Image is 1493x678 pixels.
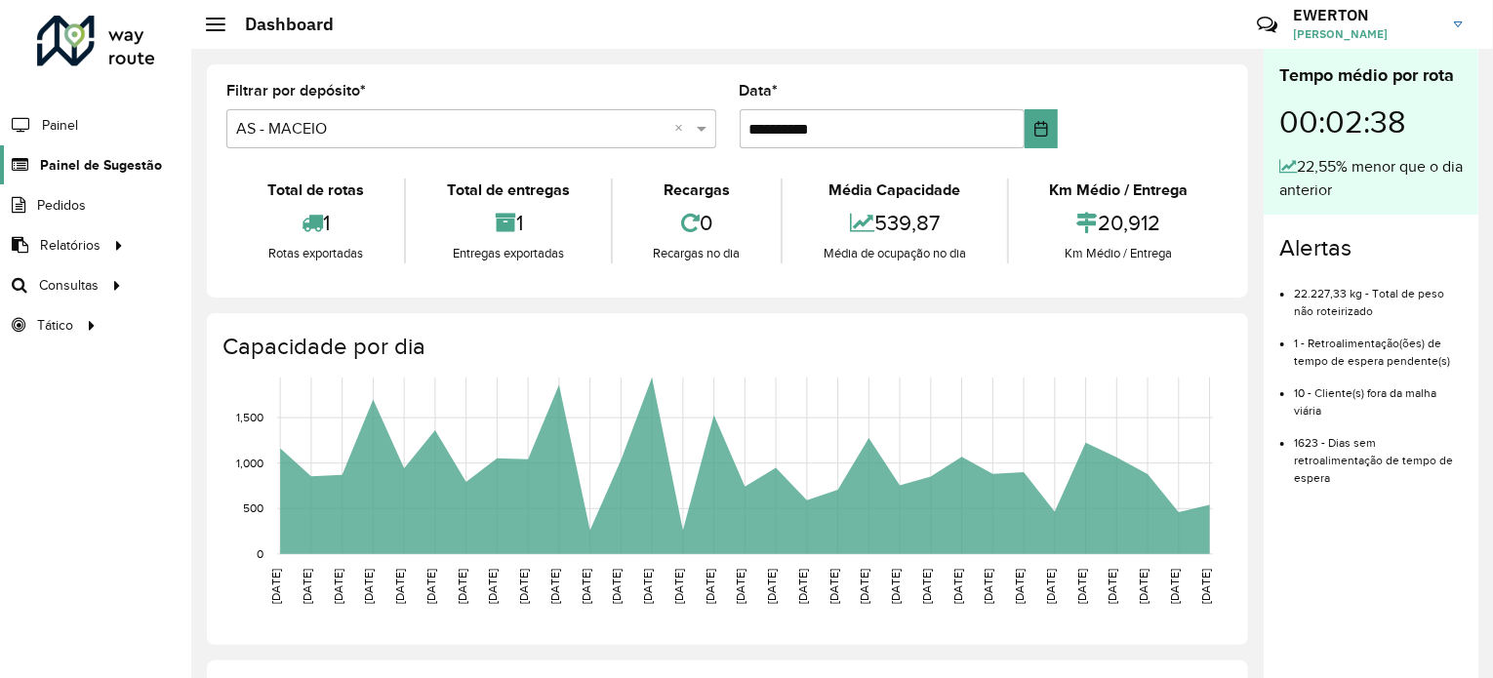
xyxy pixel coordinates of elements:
text: [DATE] [269,569,282,604]
text: [DATE] [796,569,809,604]
text: [DATE] [1107,569,1119,604]
div: Média de ocupação no dia [787,244,1001,263]
span: [PERSON_NAME] [1293,25,1439,43]
text: [DATE] [424,569,437,604]
span: Painel de Sugestão [40,155,162,176]
text: [DATE] [827,569,840,604]
a: Contato Rápido [1246,4,1288,46]
text: [DATE] [301,569,313,604]
h4: Capacidade por dia [222,333,1229,361]
span: Relatórios [40,235,101,256]
text: [DATE] [672,569,685,604]
div: Recargas no dia [618,244,776,263]
span: Pedidos [37,195,86,216]
div: Média Capacidade [787,179,1001,202]
text: [DATE] [641,569,654,604]
div: Entregas exportadas [411,244,605,263]
div: Km Médio / Entrega [1014,179,1224,202]
div: Recargas [618,179,776,202]
text: [DATE] [704,569,716,604]
text: [DATE] [735,569,747,604]
label: Filtrar por depósito [226,79,366,102]
h3: EWERTON [1293,6,1439,24]
li: 1623 - Dias sem retroalimentação de tempo de espera [1294,419,1463,487]
div: 539,87 [787,202,1001,244]
text: [DATE] [517,569,530,604]
li: 1 - Retroalimentação(ões) de tempo de espera pendente(s) [1294,320,1463,370]
div: 20,912 [1014,202,1224,244]
div: 1 [411,202,605,244]
text: [DATE] [983,569,995,604]
text: [DATE] [859,569,871,604]
div: Total de rotas [231,179,399,202]
label: Data [740,79,779,102]
div: Km Médio / Entrega [1014,244,1224,263]
div: Rotas exportadas [231,244,399,263]
text: [DATE] [580,569,592,604]
text: [DATE] [548,569,561,604]
div: 0 [618,202,776,244]
li: 10 - Cliente(s) fora da malha viária [1294,370,1463,419]
span: Consultas [39,275,99,296]
text: [DATE] [889,569,902,604]
span: Painel [42,115,78,136]
text: [DATE] [951,569,964,604]
text: [DATE] [1168,569,1181,604]
text: 0 [257,547,263,560]
div: 22,55% menor que o dia anterior [1279,155,1463,202]
text: [DATE] [393,569,406,604]
text: [DATE] [1013,569,1026,604]
text: [DATE] [456,569,468,604]
div: 1 [231,202,399,244]
text: [DATE] [1075,569,1088,604]
text: 500 [243,502,263,515]
div: Tempo médio por rota [1279,62,1463,89]
text: [DATE] [1199,569,1212,604]
h2: Dashboard [225,14,334,35]
span: Tático [37,315,73,336]
text: [DATE] [1044,569,1057,604]
span: Clear all [675,117,692,140]
text: 1,000 [236,457,263,469]
div: 00:02:38 [1279,89,1463,155]
text: [DATE] [486,569,499,604]
text: [DATE] [332,569,344,604]
h4: Alertas [1279,234,1463,262]
button: Choose Date [1025,109,1058,148]
text: [DATE] [765,569,778,604]
text: [DATE] [920,569,933,604]
text: 1,500 [236,411,263,423]
text: [DATE] [610,569,623,604]
text: [DATE] [1137,569,1150,604]
div: Total de entregas [411,179,605,202]
li: 22.227,33 kg - Total de peso não roteirizado [1294,270,1463,320]
text: [DATE] [362,569,375,604]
